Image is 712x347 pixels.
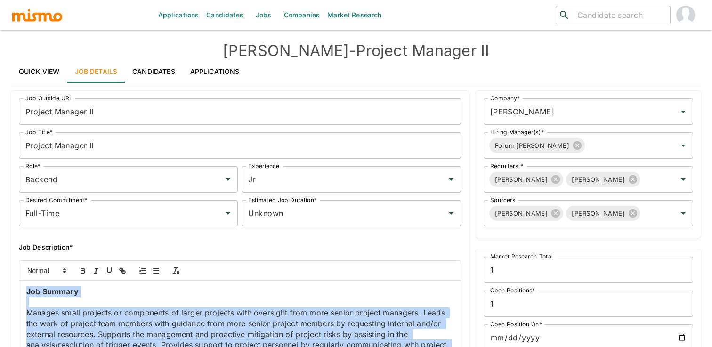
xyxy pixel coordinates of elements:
span: [PERSON_NAME] [566,174,631,185]
label: Open Positions* [490,286,535,294]
label: Estimated Job Duration* [248,196,317,204]
a: Candidates [125,60,183,83]
strong: Job Summary [26,287,79,296]
label: Market Research Total [490,252,553,260]
a: Quick View [11,60,67,83]
button: Open [677,173,690,186]
h4: [PERSON_NAME] - Project Manager II [11,41,701,60]
label: Desired Commitment* [25,196,88,204]
label: Job Title* [25,128,53,136]
div: [PERSON_NAME] [489,206,564,221]
label: Recruiters * [490,162,523,170]
span: [PERSON_NAME] [489,174,554,185]
a: Applications [183,60,247,83]
button: Open [677,105,690,118]
label: Hiring Manager(s)* [490,128,544,136]
button: Open [221,207,235,220]
div: Forum [PERSON_NAME] [489,138,585,153]
div: [PERSON_NAME] [489,172,564,187]
span: [PERSON_NAME] [489,208,554,219]
label: Experience [248,162,279,170]
label: Sourcers [490,196,515,204]
a: Job Details [67,60,125,83]
input: Candidate search [574,8,666,22]
button: Open [221,173,235,186]
div: [PERSON_NAME] [566,206,640,221]
label: Company* [490,94,520,102]
h6: Job Description* [19,242,461,253]
div: [PERSON_NAME] [566,172,640,187]
label: Job Outside URL [25,94,73,102]
img: logo [11,8,63,22]
img: Gabriel Hernandez [676,6,695,24]
button: Open [445,173,458,186]
button: Open [677,207,690,220]
span: [PERSON_NAME] [566,208,631,219]
span: Forum [PERSON_NAME] [489,140,575,151]
label: Open Position On* [490,320,542,328]
label: Role* [25,162,40,170]
button: Open [677,139,690,152]
button: Open [445,207,458,220]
